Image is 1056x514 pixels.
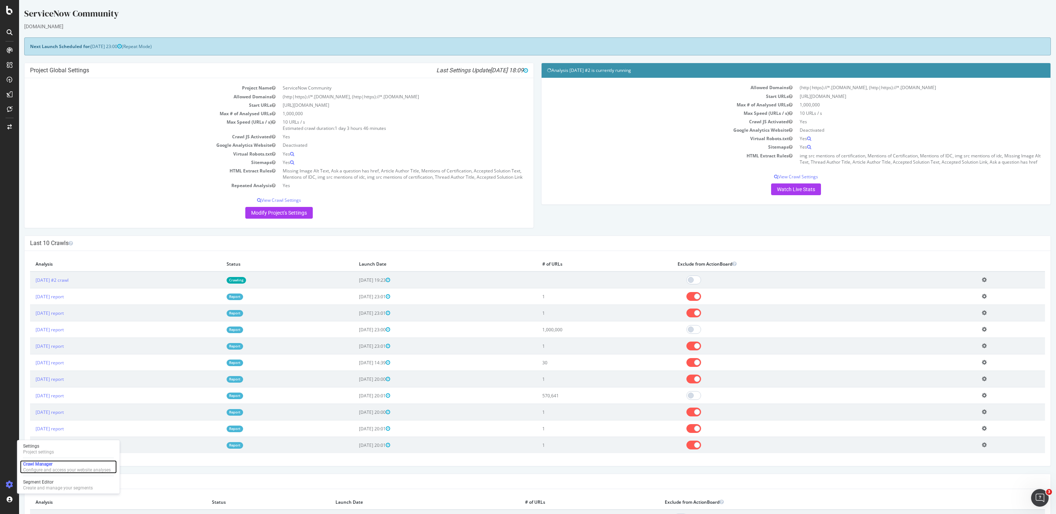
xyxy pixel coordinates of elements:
td: 10 URLs / s [777,109,1026,117]
td: 1,000,000 [260,109,509,118]
td: Virtual Robots.txt [528,134,777,143]
a: Report [208,426,224,432]
td: Yes [260,132,509,141]
div: [DOMAIN_NAME] [5,23,1032,30]
strong: Next Launch Scheduled for: [11,43,71,50]
div: Configure and access your website analyses [23,467,111,473]
th: Launch Date [334,256,518,271]
i: Last Settings Update [417,67,509,74]
a: Report [208,327,224,333]
td: (http|https)://*.[DOMAIN_NAME], (http|https)://*.[DOMAIN_NAME] [260,92,509,101]
span: [DATE] 23:01 [340,294,371,300]
a: [DATE] report [16,360,45,366]
a: [DATE] #2 crawl [16,277,49,283]
td: Yes [260,150,509,158]
a: [DATE] report [16,294,45,300]
td: Missing Image Alt Text, Ask a question has href, Article Author Title, Mentions of Certification,... [260,167,509,181]
td: 1 [518,305,653,321]
div: ServiceNow Community [5,7,1032,23]
td: 1,000,000 [777,101,1026,109]
td: Project Name [11,84,260,92]
td: Repeated Analysis [11,181,260,190]
td: 1 [518,420,653,437]
th: Exclude from ActionBoard [653,256,957,271]
td: Sitemaps [528,143,777,151]
a: Modify Project's Settings [226,207,294,219]
span: [DATE] 23:01 [340,343,371,349]
a: [DATE] report [16,327,45,333]
span: [DATE] 20:00 [340,409,371,415]
span: [DATE] 23:00 [71,43,103,50]
td: [URL][DOMAIN_NAME] [777,92,1026,101]
td: ServiceNow Community [260,84,509,92]
span: 3 [1046,489,1052,495]
td: Crawl JS Activated [528,117,777,126]
td: Max # of Analysed URLs [11,109,260,118]
th: Launch Date [311,495,500,510]
td: 570,641 [518,387,653,404]
td: 10 URLs / s Estimated crawl duration: [260,118,509,132]
a: Report [208,310,224,316]
div: Segment Editor [23,479,93,485]
td: Yes [260,181,509,190]
td: Allowed Domains [528,83,777,92]
td: 30 [518,354,653,371]
td: Virtual Robots.txt [11,150,260,158]
span: [DATE] 20:01 [340,442,371,448]
td: Yes [777,134,1026,143]
th: Status [187,495,311,510]
td: Google Analytics Website [11,141,260,149]
td: [URL][DOMAIN_NAME] [260,101,509,109]
a: [DATE] report [16,393,45,399]
a: SettingsProject settings [20,442,117,456]
h4: Project Global Settings [11,67,509,74]
a: Watch Live Stats [752,183,802,195]
a: Report [208,409,224,415]
a: Report [208,294,224,300]
div: Project settings [23,449,54,455]
span: [DATE] 20:01 [340,393,371,399]
th: Analysis [11,495,187,510]
td: Google Analytics Website [528,126,777,134]
a: Report [208,343,224,349]
td: 1 [518,437,653,453]
th: Status [202,256,334,271]
td: Allowed Domains [11,92,260,101]
td: Max Speed (URLs / s) [528,109,777,117]
a: Segment EditorCreate and manage your segments [20,478,117,492]
td: HTML Extract Rules [528,152,777,166]
td: 1 [518,404,653,420]
th: Exclude from ActionBoard [640,495,955,510]
td: Start URLs [528,92,777,101]
td: (http|https)://*.[DOMAIN_NAME], (http|https)://*.[DOMAIN_NAME] [777,83,1026,92]
td: Max # of Analysed URLs [528,101,777,109]
h4: Crawl History [11,478,1026,485]
span: [DATE] 23:00 [340,327,371,333]
a: [DATE] report [16,442,45,448]
th: # of URLs [500,495,641,510]
td: Deactivated [260,141,509,149]
th: Analysis [11,256,202,271]
h4: Last 10 Crawls [11,240,1026,247]
a: Crawling [208,277,227,283]
td: Yes [777,117,1026,126]
td: Start URLs [11,101,260,109]
td: Crawl JS Activated [11,132,260,141]
div: Create and manage your segments [23,485,93,491]
a: [DATE] report [16,310,45,316]
span: [DATE] 20:00 [340,376,371,382]
p: View Crawl Settings [11,197,509,203]
td: Deactivated [777,126,1026,134]
h4: Analysis [DATE] #2 is currently running [528,67,1026,74]
span: [DATE] 14:39 [340,360,371,366]
td: img src mentions of certification, Mentions of Certification, Mentions of IDC, img src mentions o... [777,152,1026,166]
a: [DATE] report [16,343,45,349]
span: [DATE] 23:01 [340,310,371,316]
td: Yes [777,143,1026,151]
td: 1 [518,338,653,354]
a: Report [208,393,224,399]
td: Yes [260,158,509,167]
a: Report [208,442,224,448]
td: 1 [518,371,653,387]
td: 1,000,000 [518,321,653,338]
